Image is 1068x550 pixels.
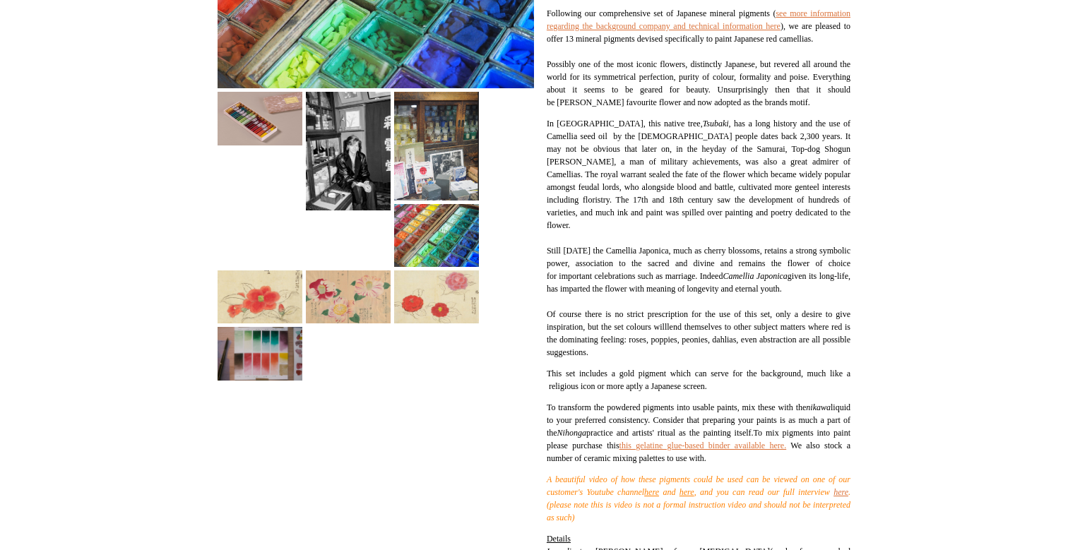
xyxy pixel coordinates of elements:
a: here [644,487,659,497]
img: Saiun-do Kyoto Nihonga Mineral Pigment Set, Red Camellia [394,270,479,323]
em: Camellia Japonica [723,271,787,281]
img: Saiun-do Kyoto Nihonga Mineral Pigment Set, Red Camellia [218,92,302,145]
p: Following our comprehensive set of Japanese mineral pigments ( ), we are pleased to offer 13 mine... [547,7,850,109]
a: this gelatine glue-based binder available here. [619,441,787,450]
p: In [GEOGRAPHIC_DATA], this native tree, , has a long history and the use of Camellia seed oil by ... [547,117,850,359]
span: Details [547,534,571,544]
img: Saiun-do Kyoto Nihonga Mineral Pigment Set, Red Camellia [306,270,391,323]
span: lend themselves to other subject matters where red is the dominating feeling: roses, poppies, peo... [547,322,850,357]
em: Nihonga [557,428,586,438]
em: Tsubaki [703,119,729,128]
span: A beautiful video of how these pigments could be used can be viewed on one of our customer's Yout... [547,474,850,522]
img: Saiun-do Kyoto Nihonga Mineral Pigment Set, Red Camellia [306,92,391,210]
img: Saiun-do Kyoto Nihonga Mineral Pigment Set, Red Camellia [394,92,479,201]
img: Saiun-do Kyoto Nihonga Mineral Pigment Set, Red Camellia [394,204,479,266]
img: Saiun-do Kyoto Nihonga Mineral Pigment Set, Red Camellia [218,327,302,380]
a: here [833,487,848,497]
em: nikawa [806,402,831,412]
span: We also stock a number of ceramic mixing palettes to use with. [547,441,850,463]
img: Saiun-do Kyoto Nihonga Mineral Pigment Set, Red Camellia [218,270,302,323]
span: To transform the powdered pigments into usable paints, mix these with the liquid to your preferre... [547,402,850,438]
a: here [680,487,694,497]
span: This set includes a gold pigment which can serve for the background, much like a religious icon o... [547,369,850,391]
